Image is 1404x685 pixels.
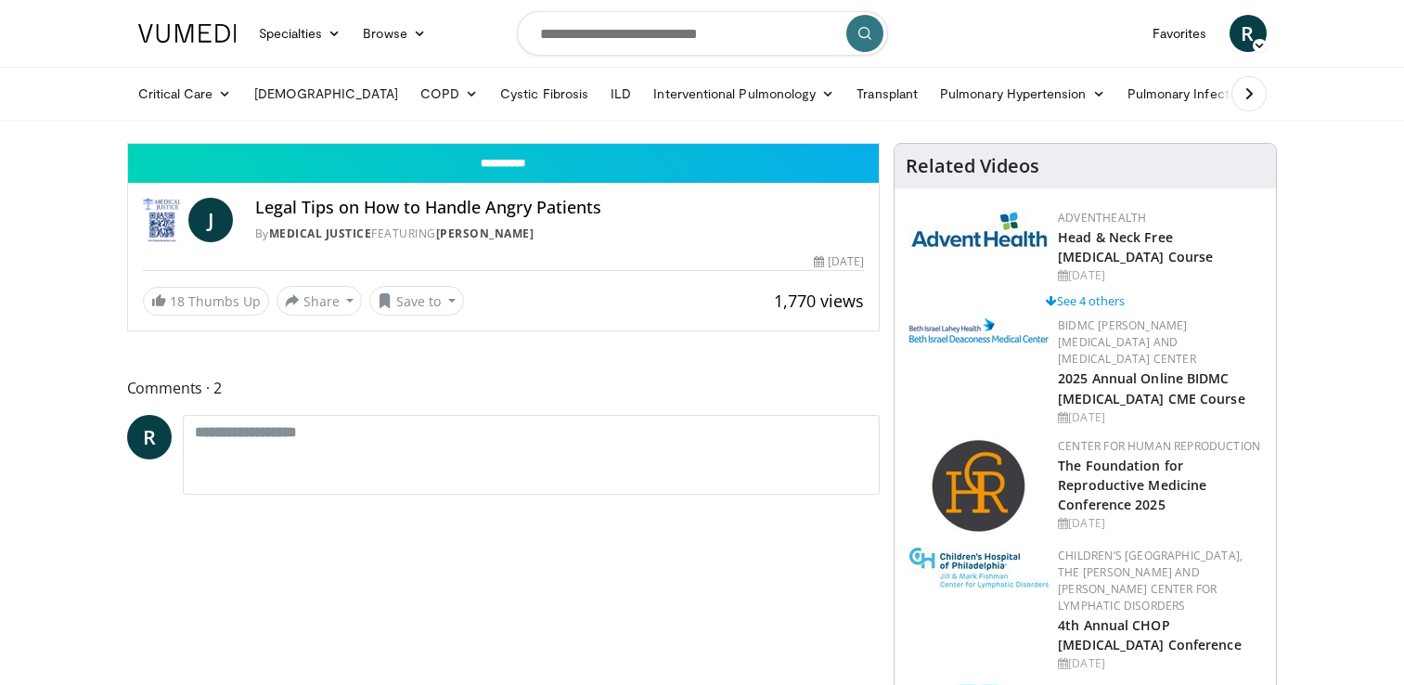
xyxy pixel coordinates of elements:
[127,415,172,459] a: R
[1058,317,1196,367] a: BIDMC [PERSON_NAME][MEDICAL_DATA] and [MEDICAL_DATA] Center
[1058,409,1261,426] div: [DATE]
[409,75,489,112] a: COPD
[1141,15,1218,52] a: Favorites
[931,438,1028,536] img: c058e059-5986-4522-8e32-16b7599f4943.png.150x105_q85_autocrop_double_scale_upscale_version-0.2.png
[436,226,535,241] a: [PERSON_NAME]
[188,198,233,242] a: J
[1058,655,1261,672] div: [DATE]
[369,286,464,316] button: Save to
[517,11,888,56] input: Search topics, interventions
[1058,515,1261,532] div: [DATE]
[814,253,864,270] div: [DATE]
[1058,210,1146,226] a: AdventHealth
[243,75,409,112] a: [DEMOGRAPHIC_DATA]
[352,15,437,52] a: Browse
[269,226,372,241] a: Medical Justice
[599,75,642,112] a: ILD
[255,198,865,218] h4: Legal Tips on How to Handle Angry Patients
[1230,15,1267,52] a: R
[845,75,929,112] a: Transplant
[1058,369,1245,407] a: 2025 Annual Online BIDMC [MEDICAL_DATA] CME Course
[909,548,1049,588] img: ffa5faa8-5a43-44fb-9bed-3795f4b5ac57.jpg.150x105_q85_autocrop_double_scale_upscale_version-0.2.jpg
[1058,616,1242,653] a: 4th Annual CHOP [MEDICAL_DATA] Conference
[909,210,1049,248] img: 5c3c682d-da39-4b33-93a5-b3fb6ba9580b.jpg.150x105_q85_autocrop_double_scale_upscale_version-0.2.jpg
[1046,292,1125,309] a: See 4 others
[489,75,599,112] a: Cystic Fibrosis
[1058,228,1213,265] a: Head & Neck Free [MEDICAL_DATA] Course
[774,290,864,312] span: 1,770 views
[248,15,353,52] a: Specialties
[1058,548,1243,614] a: Children’s [GEOGRAPHIC_DATA], The [PERSON_NAME] and [PERSON_NAME] Center for Lymphatic Disorders
[909,318,1049,342] img: c96b19ec-a48b-46a9-9095-935f19585444.png.150x105_q85_autocrop_double_scale_upscale_version-0.2.png
[170,292,185,310] span: 18
[1058,457,1206,513] a: The Foundation for Reproductive Medicine Conference 2025
[642,75,845,112] a: Interventional Pulmonology
[138,24,237,43] img: VuMedi Logo
[277,286,363,316] button: Share
[143,287,269,316] a: 18 Thumbs Up
[143,198,181,242] img: Medical Justice
[929,75,1116,112] a: Pulmonary Hypertension
[127,376,881,400] span: Comments 2
[255,226,865,242] div: By FEATURING
[906,155,1039,177] h4: Related Videos
[1058,267,1261,284] div: [DATE]
[1058,438,1260,454] a: Center for Human Reproduction
[1116,75,1277,112] a: Pulmonary Infection
[127,75,243,112] a: Critical Care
